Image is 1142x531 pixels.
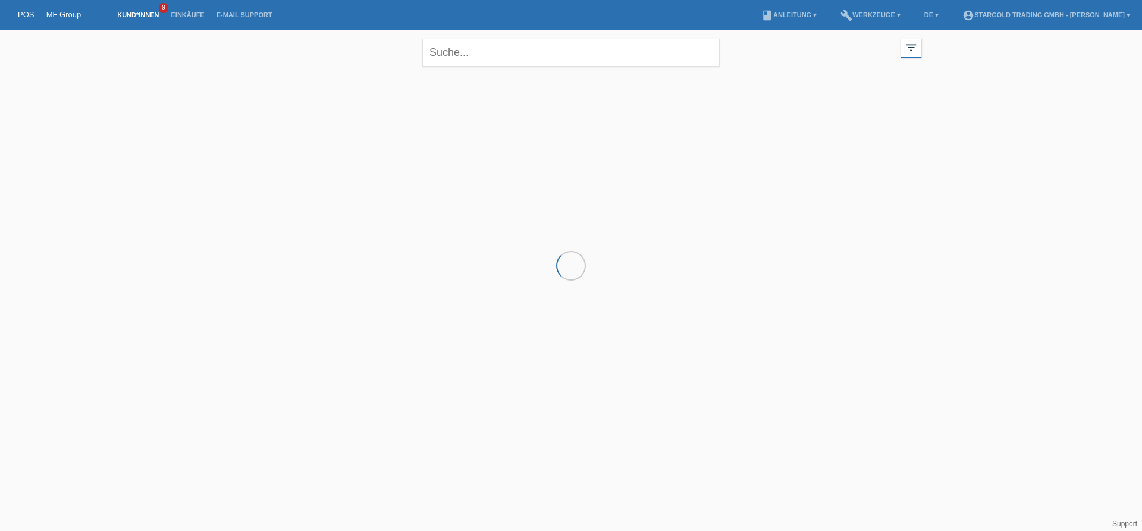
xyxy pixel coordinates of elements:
a: DE ▾ [918,11,945,18]
a: E-Mail Support [211,11,278,18]
i: build [840,10,852,21]
i: book [761,10,773,21]
a: bookAnleitung ▾ [755,11,823,18]
i: account_circle [962,10,974,21]
a: POS — MF Group [18,10,81,19]
span: 9 [159,3,168,13]
input: Suche... [422,39,720,67]
a: Kund*innen [111,11,165,18]
a: Support [1112,520,1137,528]
a: account_circleStargold Trading GmbH - [PERSON_NAME] ▾ [956,11,1136,18]
i: filter_list [905,41,918,54]
a: Einkäufe [165,11,210,18]
a: buildWerkzeuge ▾ [834,11,906,18]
